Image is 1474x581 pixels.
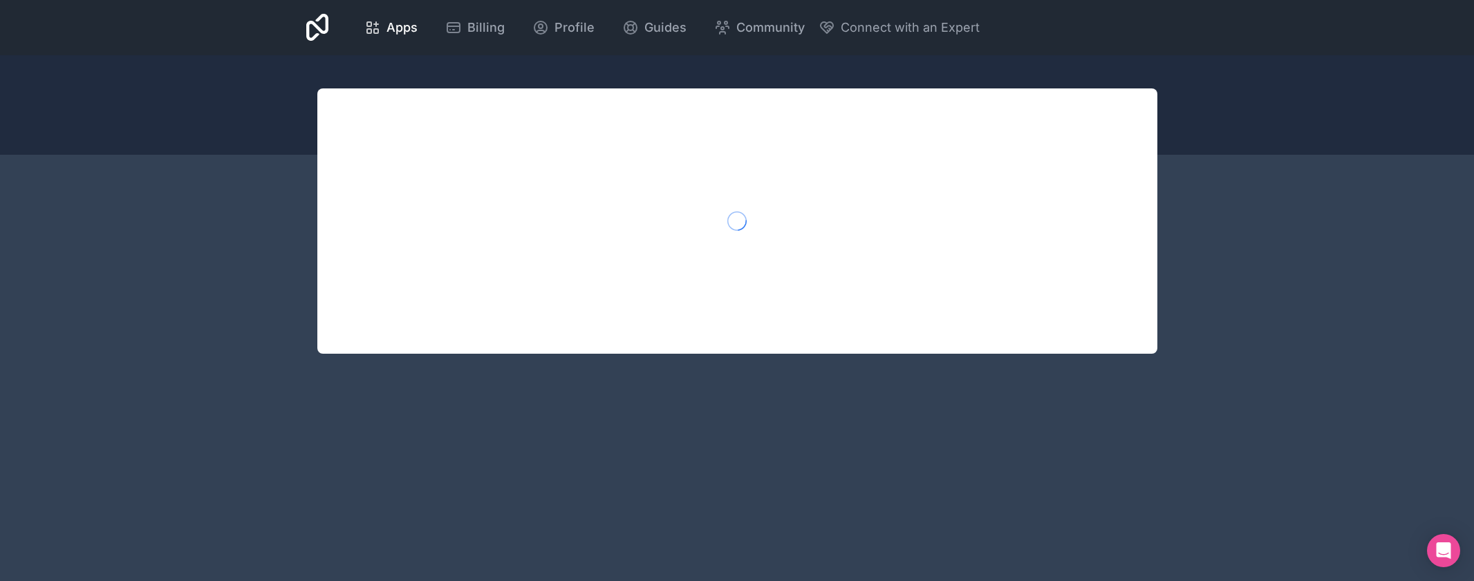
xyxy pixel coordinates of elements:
span: Guides [644,18,687,37]
a: Profile [521,12,606,43]
span: Community [736,18,805,37]
span: Connect with an Expert [841,18,980,37]
button: Connect with an Expert [819,18,980,37]
a: Guides [611,12,698,43]
span: Billing [467,18,505,37]
a: Apps [353,12,429,43]
div: Open Intercom Messenger [1427,534,1460,567]
a: Billing [434,12,516,43]
span: Apps [386,18,418,37]
span: Profile [554,18,595,37]
a: Community [703,12,816,43]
